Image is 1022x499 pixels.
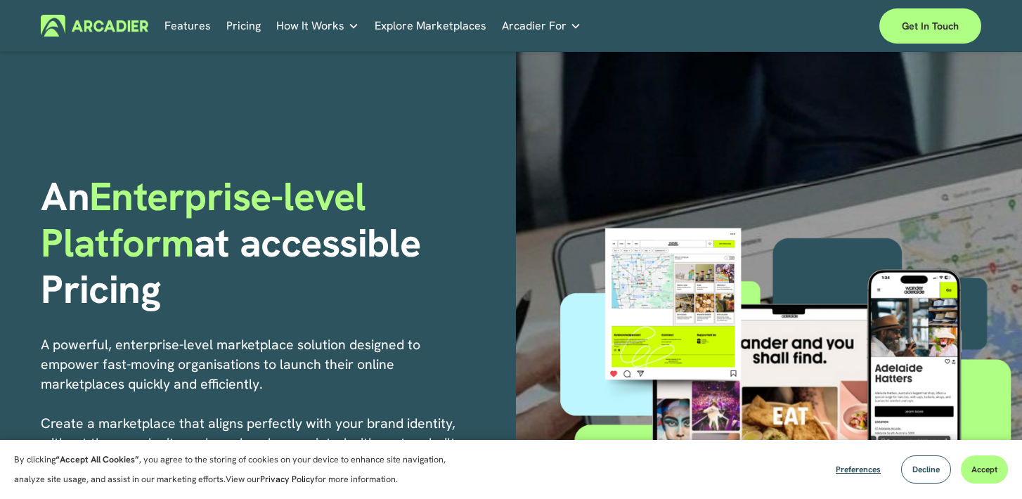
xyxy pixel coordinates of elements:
a: Features [164,15,211,37]
button: Decline [901,455,951,484]
span: Preferences [836,464,881,475]
a: Get in touch [879,8,981,44]
p: By clicking , you agree to the storing of cookies on your device to enhance site navigation, anal... [14,450,471,489]
a: folder dropdown [276,15,359,37]
span: Decline [912,464,940,475]
a: Pricing [226,15,261,37]
button: Preferences [825,455,891,484]
img: Arcadier [41,15,148,37]
a: Privacy Policy [260,473,315,485]
a: Explore Marketplaces [375,15,486,37]
span: How It Works [276,16,344,36]
span: Arcadier For [502,16,567,36]
h1: An at accessible Pricing [41,174,506,313]
span: Enterprise-level Platform [41,171,375,268]
a: folder dropdown [502,15,581,37]
strong: “Accept All Cookies” [56,453,139,465]
iframe: Chat Widget [952,432,1022,499]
